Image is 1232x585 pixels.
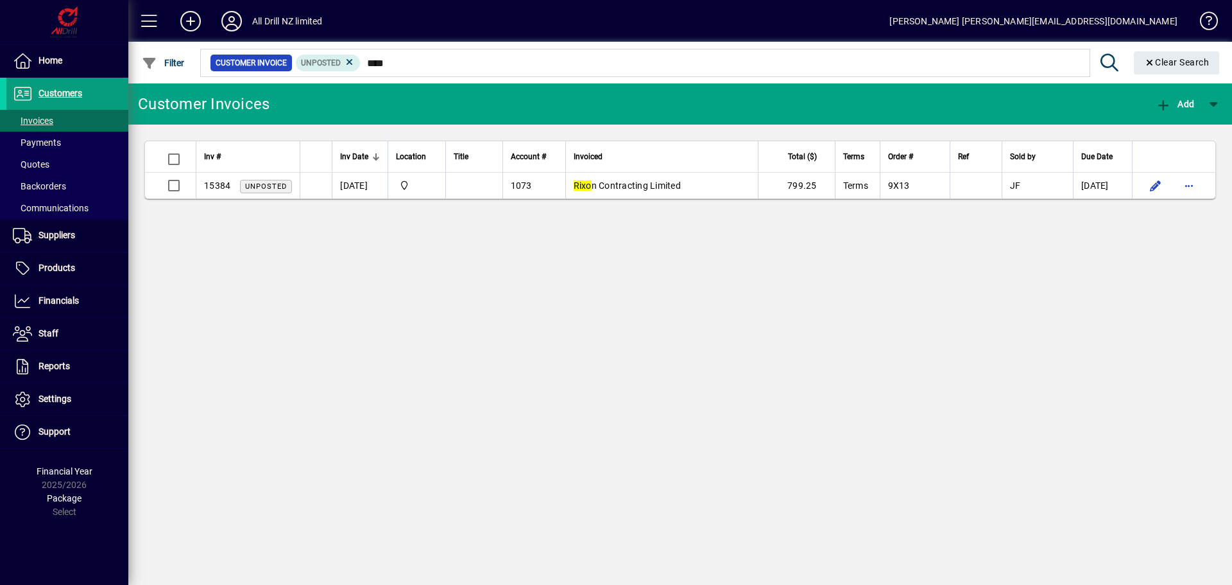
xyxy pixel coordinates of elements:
span: Account # [511,150,546,164]
span: Unposted [301,58,341,67]
a: Suppliers [6,220,128,252]
span: Title [454,150,468,164]
a: Knowledge Base [1190,3,1216,44]
span: Invoiced [574,150,603,164]
span: Inv # [204,150,221,164]
div: [PERSON_NAME] [PERSON_NAME][EMAIL_ADDRESS][DOMAIN_NAME] [889,11,1177,31]
a: Communications [6,197,128,219]
div: Ref [958,150,993,164]
div: Account # [511,150,558,164]
span: Settings [38,394,71,404]
a: Reports [6,351,128,383]
span: Inv Date [340,150,368,164]
span: Due Date [1081,150,1113,164]
td: [DATE] [1073,173,1132,198]
span: Ref [958,150,969,164]
div: Title [454,150,494,164]
span: Terms [843,150,864,164]
span: Customer Invoice [216,57,287,69]
span: Support [38,426,71,437]
span: Package [47,493,81,503]
span: Suppliers [38,230,75,240]
span: JF [1010,180,1021,191]
div: Sold by [1010,150,1065,164]
span: All Drill NZ Limited [396,179,438,193]
span: Communications [13,203,89,213]
span: Financials [38,295,79,306]
span: Total ($) [788,150,817,164]
div: Inv Date [340,150,380,164]
button: Add [170,10,211,33]
span: Sold by [1010,150,1036,164]
span: Payments [13,137,61,148]
a: Payments [6,132,128,153]
span: Order # [888,150,913,164]
span: 1073 [511,180,532,191]
div: All Drill NZ limited [252,11,323,31]
div: Invoiced [574,150,750,164]
a: Quotes [6,153,128,175]
span: Unposted [245,182,287,191]
div: Order # [888,150,943,164]
span: Backorders [13,181,66,191]
td: 799.25 [758,173,835,198]
span: Home [38,55,62,65]
span: Financial Year [37,466,92,476]
button: Clear [1134,51,1220,74]
span: Invoices [13,116,53,126]
button: More options [1179,175,1199,196]
button: Filter [139,51,188,74]
span: Terms [843,180,868,191]
button: Profile [211,10,252,33]
button: Edit [1145,175,1166,196]
span: Add [1156,99,1194,109]
span: 15384 [204,180,230,191]
a: Staff [6,318,128,350]
span: Staff [38,328,58,338]
a: Invoices [6,110,128,132]
td: [DATE] [332,173,388,198]
a: Backorders [6,175,128,197]
a: Financials [6,285,128,317]
span: Reports [38,361,70,371]
a: Home [6,45,128,77]
span: n Contracting Limited [574,180,681,191]
mat-chip: Customer Invoice Status: Unposted [296,55,361,71]
button: Add [1152,92,1197,116]
span: Filter [142,58,185,68]
div: Due Date [1081,150,1124,164]
div: Location [396,150,438,164]
a: Support [6,416,128,448]
span: Quotes [13,159,49,170]
span: Customers [38,88,82,98]
div: Total ($) [766,150,828,164]
div: Inv # [204,150,292,164]
em: Rixo [574,180,592,191]
span: Location [396,150,426,164]
span: Products [38,263,75,273]
div: Customer Invoices [138,94,269,114]
a: Products [6,252,128,284]
a: Settings [6,383,128,415]
span: Clear Search [1144,57,1210,67]
span: 9X13 [888,180,910,191]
